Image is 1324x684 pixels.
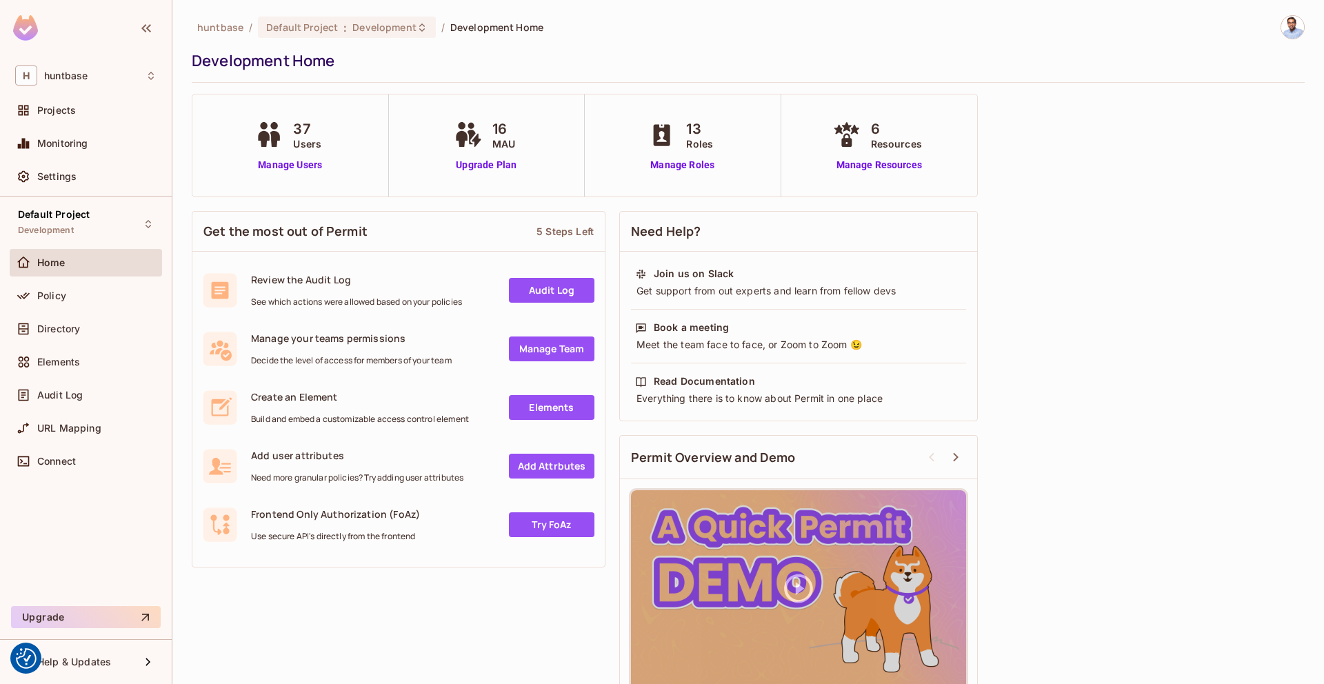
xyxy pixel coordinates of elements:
[251,390,469,403] span: Create an Element
[37,171,77,182] span: Settings
[37,423,101,434] span: URL Mapping
[509,395,594,420] a: Elements
[37,390,83,401] span: Audit Log
[1281,16,1304,39] img: Ravindra Bangrawa
[631,449,796,466] span: Permit Overview and Demo
[18,209,90,220] span: Default Project
[450,21,543,34] span: Development Home
[686,137,713,151] span: Roles
[343,22,348,33] span: :
[654,321,729,334] div: Book a meeting
[654,267,734,281] div: Join us on Slack
[251,332,452,345] span: Manage your teams permissions
[266,21,338,34] span: Default Project
[871,137,922,151] span: Resources
[251,507,420,521] span: Frontend Only Authorization (FoAz)
[645,158,720,172] a: Manage Roles
[251,531,420,542] span: Use secure API's directly from the frontend
[251,355,452,366] span: Decide the level of access for members of your team
[37,323,80,334] span: Directory
[352,21,416,34] span: Development
[37,656,111,667] span: Help & Updates
[509,336,594,361] a: Manage Team
[251,273,462,286] span: Review the Audit Log
[11,606,161,628] button: Upgrade
[18,225,74,236] span: Development
[37,456,76,467] span: Connect
[251,296,462,308] span: See which actions were allowed based on your policies
[37,105,76,116] span: Projects
[635,392,962,405] div: Everything there is to know about Permit in one place
[16,648,37,669] button: Consent Preferences
[37,138,88,149] span: Monitoring
[871,119,922,139] span: 6
[37,356,80,368] span: Elements
[441,21,445,34] li: /
[451,158,522,172] a: Upgrade Plan
[37,257,66,268] span: Home
[37,290,66,301] span: Policy
[509,512,594,537] a: Try FoAz
[13,15,38,41] img: SReyMgAAAABJRU5ErkJggg==
[492,119,515,139] span: 16
[686,119,713,139] span: 13
[251,472,463,483] span: Need more granular policies? Try adding user attributes
[635,284,962,298] div: Get support from out experts and learn from fellow devs
[251,449,463,462] span: Add user attributes
[44,70,88,81] span: Workspace: huntbase
[293,137,321,151] span: Users
[654,374,755,388] div: Read Documentation
[251,414,469,425] span: Build and embed a customizable access control element
[293,119,321,139] span: 37
[635,338,962,352] div: Meet the team face to face, or Zoom to Zoom 😉
[492,137,515,151] span: MAU
[249,21,252,34] li: /
[830,158,929,172] a: Manage Resources
[15,66,37,85] span: H
[203,223,368,240] span: Get the most out of Permit
[509,454,594,479] a: Add Attrbutes
[197,21,243,34] span: the active workspace
[192,50,1298,71] div: Development Home
[509,278,594,303] a: Audit Log
[16,648,37,669] img: Revisit consent button
[536,225,594,238] div: 5 Steps Left
[631,223,701,240] span: Need Help?
[252,158,328,172] a: Manage Users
